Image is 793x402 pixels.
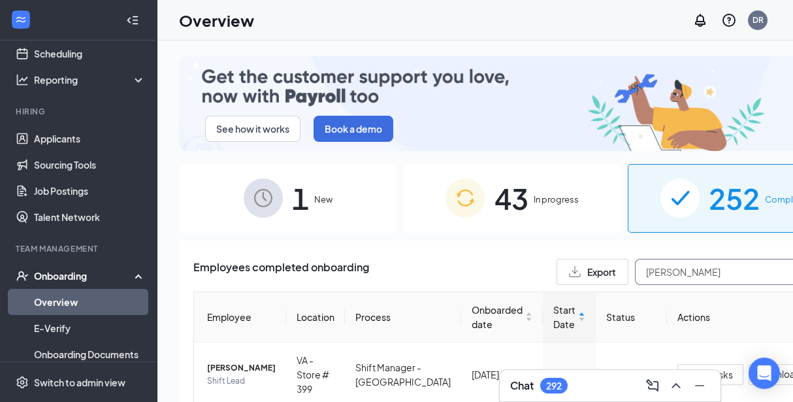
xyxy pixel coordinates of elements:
h3: Chat [510,378,534,393]
div: Hiring [16,106,143,117]
svg: Analysis [16,73,29,86]
button: ChevronUp [666,375,687,396]
svg: ChevronUp [668,378,684,394]
th: Employee [194,292,286,343]
th: Status [596,292,667,343]
span: Employees completed onboarding [193,259,369,285]
h1: Overview [179,9,254,31]
svg: ComposeMessage [645,378,660,394]
span: 1 [292,176,309,221]
div: Completed [606,367,656,382]
span: 43 [494,176,528,221]
div: [DATE] [472,367,532,382]
a: Talent Network [34,204,146,230]
svg: Settings [16,376,29,389]
svg: Minimize [692,378,707,394]
button: See how it works [205,116,300,142]
div: Reporting [34,73,146,86]
svg: WorkstreamLogo [14,13,27,26]
div: Open Intercom Messenger [749,358,780,389]
span: View tasks [688,367,733,382]
a: E-Verify [34,315,146,341]
div: 292 [546,380,562,392]
span: Export [587,267,616,276]
a: Applicants [34,126,146,152]
button: View tasks [677,364,743,385]
th: Onboarded date [461,292,543,343]
svg: QuestionInfo [721,12,737,28]
a: Scheduling [34,41,146,67]
svg: Collapse [126,14,139,27]
a: Sourcing Tools [34,152,146,178]
div: Onboarding [34,269,135,282]
button: Minimize [689,375,710,396]
svg: Notifications [692,12,708,28]
a: Onboarding Documents [34,341,146,367]
div: Team Management [16,243,143,254]
span: In progress [533,193,578,206]
button: Export [557,259,628,285]
div: [DATE] [553,367,585,382]
svg: UserCheck [16,269,29,282]
span: New [314,193,332,206]
th: Location [286,292,345,343]
span: Shift Lead [207,375,276,388]
span: [PERSON_NAME] [207,361,276,375]
span: Onboarded date [472,303,523,331]
button: ComposeMessage [642,375,663,396]
span: 252 [709,176,760,221]
th: Process [345,292,461,343]
span: Start Date [553,303,575,331]
div: DR [753,14,764,25]
button: Book a demo [314,116,393,142]
div: Switch to admin view [34,376,125,389]
a: Overview [34,289,146,315]
a: Job Postings [34,178,146,204]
